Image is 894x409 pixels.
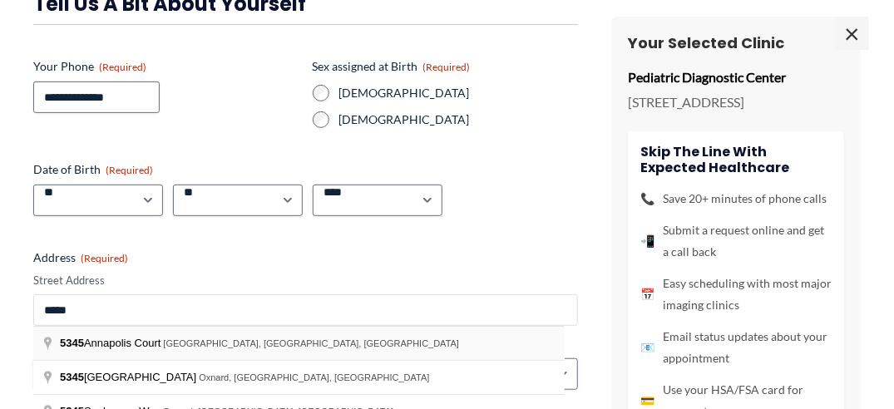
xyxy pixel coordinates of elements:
h4: Skip the line with Expected Healthcare [640,144,832,175]
p: Pediatric Diagnostic Center [628,65,844,90]
span: 5345 [60,337,84,349]
span: × [836,17,869,50]
span: (Required) [99,61,146,73]
span: Annapolis Court [60,337,163,349]
legend: Sex assigned at Birth [313,58,471,75]
span: [GEOGRAPHIC_DATA], [GEOGRAPHIC_DATA], [GEOGRAPHIC_DATA] [163,338,459,348]
span: 📅 [640,283,654,305]
label: [DEMOGRAPHIC_DATA] [339,85,579,101]
span: 📲 [640,230,654,252]
h3: Your Selected Clinic [628,33,844,52]
span: (Required) [106,164,153,176]
span: 5345 [60,371,84,383]
legend: Date of Birth [33,161,153,178]
label: Your Phone [33,58,299,75]
span: 📞 [640,188,654,209]
span: [GEOGRAPHIC_DATA] [60,371,199,383]
label: Street Address [33,273,578,288]
span: (Required) [423,61,471,73]
legend: Address [33,249,128,266]
label: [DEMOGRAPHIC_DATA] [339,111,579,128]
p: [STREET_ADDRESS] [628,90,844,115]
li: Submit a request online and get a call back [640,219,832,263]
li: Email status updates about your appointment [640,326,832,369]
li: Save 20+ minutes of phone calls [640,188,832,209]
li: Easy scheduling with most major imaging clinics [640,273,832,316]
span: Oxnard, [GEOGRAPHIC_DATA], [GEOGRAPHIC_DATA] [199,372,429,382]
span: 📧 [640,337,654,358]
span: (Required) [81,252,128,264]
